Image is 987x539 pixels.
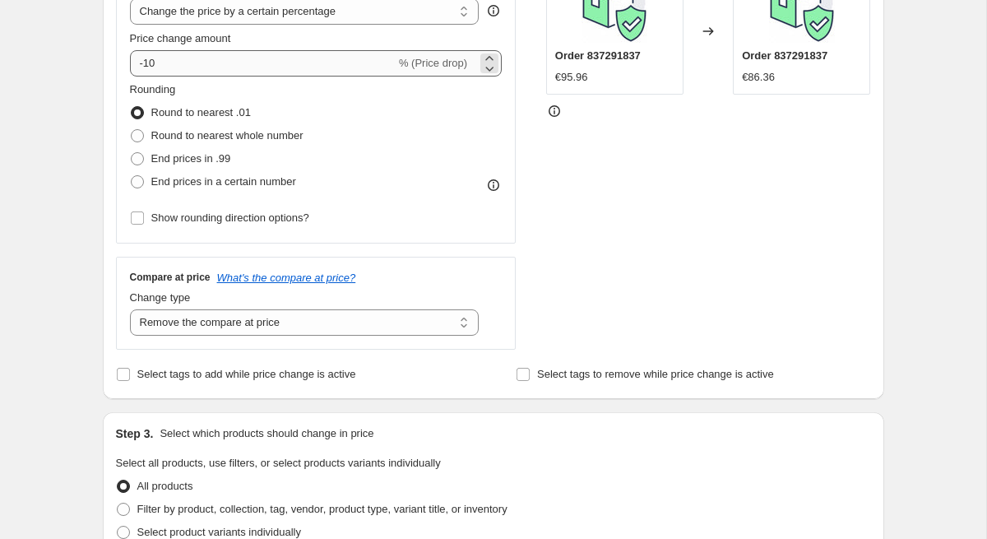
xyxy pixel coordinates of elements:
[137,480,193,492] span: All products
[742,49,827,62] span: Order 837291837
[116,425,154,442] h2: Step 3.
[537,368,774,380] span: Select tags to remove while price change is active
[137,526,301,538] span: Select product variants individually
[742,69,775,86] div: €86.36
[137,368,356,380] span: Select tags to add while price change is active
[130,32,231,44] span: Price change amount
[151,175,296,188] span: End prices in a certain number
[151,211,309,224] span: Show rounding direction options?
[555,49,641,62] span: Order 837291837
[399,57,467,69] span: % (Price drop)
[116,457,441,469] span: Select all products, use filters, or select products variants individually
[151,152,231,165] span: End prices in .99
[151,106,251,118] span: Round to nearest .01
[137,503,507,515] span: Filter by product, collection, tag, vendor, product type, variant title, or inventory
[130,83,176,95] span: Rounding
[130,50,396,77] input: -15
[130,271,211,284] h3: Compare at price
[217,272,356,284] button: What's the compare at price?
[151,129,304,142] span: Round to nearest whole number
[485,2,502,19] div: help
[160,425,373,442] p: Select which products should change in price
[130,291,191,304] span: Change type
[555,69,588,86] div: €95.96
